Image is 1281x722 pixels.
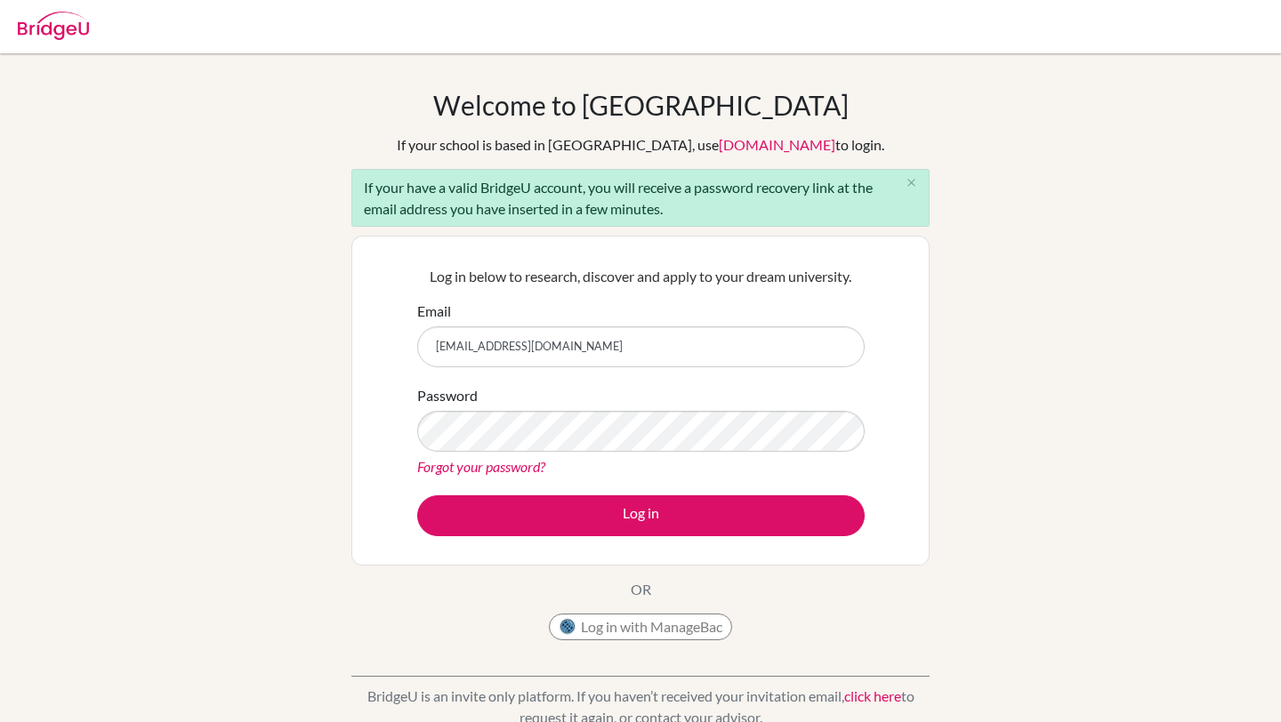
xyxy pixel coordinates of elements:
[631,579,651,600] p: OR
[549,614,732,640] button: Log in with ManageBac
[893,170,929,197] button: Close
[417,266,865,287] p: Log in below to research, discover and apply to your dream university.
[844,687,901,704] a: click here
[397,134,884,156] div: If your school is based in [GEOGRAPHIC_DATA], use to login.
[18,12,89,40] img: Bridge-U
[351,169,930,227] div: If your have a valid BridgeU account, you will receive a password recovery link at the email addr...
[417,301,451,322] label: Email
[417,385,478,406] label: Password
[417,495,865,536] button: Log in
[433,89,849,121] h1: Welcome to [GEOGRAPHIC_DATA]
[417,458,545,475] a: Forgot your password?
[719,136,835,153] a: [DOMAIN_NAME]
[905,176,918,189] i: close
